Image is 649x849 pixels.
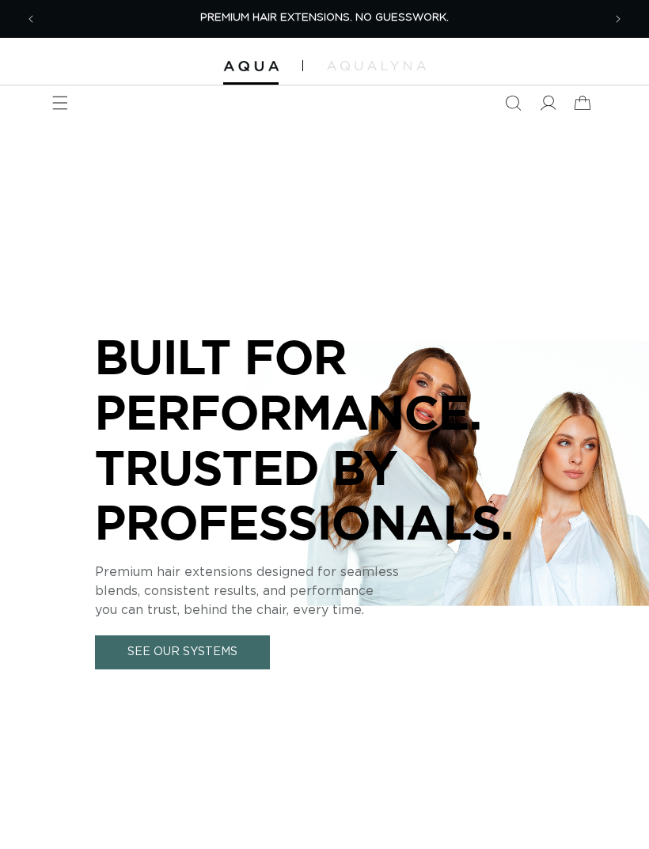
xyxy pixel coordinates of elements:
[95,563,554,620] p: Premium hair extensions designed for seamless blends, consistent results, and performance you can...
[495,85,530,120] summary: Search
[200,13,449,23] span: PREMIUM HAIR EXTENSIONS. NO GUESSWORK.
[95,635,270,669] a: See Our Systems
[43,85,78,120] summary: Menu
[327,61,426,70] img: aqualyna.com
[95,329,554,549] p: BUILT FOR PERFORMANCE. TRUSTED BY PROFESSIONALS.
[13,2,48,36] button: Previous announcement
[601,2,636,36] button: Next announcement
[223,61,279,72] img: Aqua Hair Extensions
